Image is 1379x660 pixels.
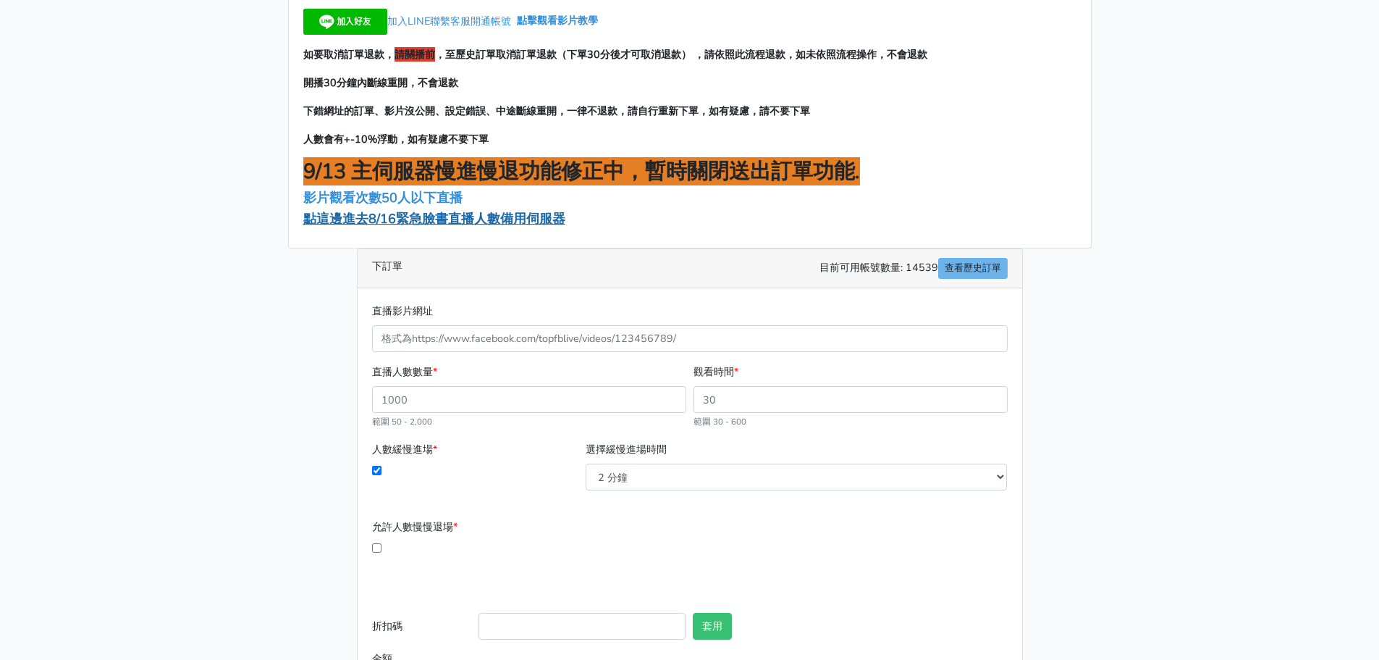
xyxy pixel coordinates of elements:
a: 加入LINE聯繫客服開通帳號 [303,14,517,28]
a: 影片觀看次數 [303,189,381,206]
small: 範圍 50 - 2,000 [372,416,432,427]
label: 直播人數數量 [372,364,437,380]
span: 人數會有+-10%浮動，如有疑慮不要下單 [303,132,489,146]
label: 選擇緩慢進場時間 [586,441,667,458]
a: 50人以下直播 [381,189,466,206]
a: 點擊觀看影片教學 [517,14,598,28]
span: 如要取消訂單退款， [303,47,395,62]
span: 目前可用帳號數量: 14539 [819,258,1008,279]
span: 50人以下直播 [381,189,463,206]
span: 加入LINE聯繫客服開通帳號 [387,14,511,28]
input: 30 [693,386,1008,413]
small: 範圍 30 - 600 [693,416,746,427]
label: 折扣碼 [368,613,476,646]
img: 加入好友 [303,9,387,35]
div: 下訂單 [358,249,1022,288]
a: 點這邊進去8/16緊急臉書直播人數備用伺服器 [303,210,565,227]
span: 開播30分鐘內斷線重開，不會退款 [303,75,458,90]
span: 請關播前 [395,47,435,62]
button: 套用 [693,613,732,640]
a: 查看歷史訂單 [938,258,1008,279]
span: 9/13 主伺服器慢進慢退功能修正中，暫時關閉送出訂單功能. [303,157,860,185]
label: 觀看時間 [693,364,738,380]
input: 1000 [372,386,686,413]
span: 下錯網址的訂單、影片沒公開、設定錯誤、中途斷線重開，一律不退款，請自行重新下單，如有疑慮，請不要下單 [303,104,810,118]
label: 直播影片網址 [372,303,433,319]
label: 人數緩慢進場 [372,441,437,458]
span: ，至歷史訂單取消訂單退款（下單30分後才可取消退款） ，請依照此流程退款，如未依照流程操作，不會退款 [435,47,927,62]
label: 允許人數慢慢退場 [372,519,457,535]
input: 格式為https://www.facebook.com/topfblive/videos/123456789/ [372,325,1008,352]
